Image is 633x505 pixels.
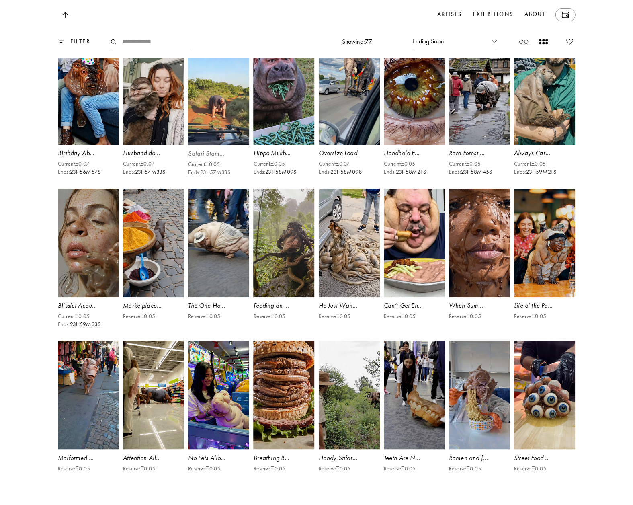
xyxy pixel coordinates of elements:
a: Handheld EyeballCurrentΞ0.05Ends:23H58M21S [384,36,445,185]
p: Reserve Ξ 0.05 [319,313,351,320]
span: 23 [526,168,532,177]
span: 23 [200,168,206,177]
div: When Summer Comes Around [449,301,510,310]
a: When Summer Comes AroundReserveΞ0.05 [449,189,510,337]
p: Ends: [123,169,165,175]
span: 59 [536,168,542,177]
span: 58 [406,168,412,177]
span: M [542,168,547,177]
span: M [282,168,287,177]
span: H [402,168,406,177]
span: M [347,168,352,177]
a: No Pets Allowed in the ArcadeReserveΞ0.05 [188,341,249,481]
span: H [336,168,340,177]
p: Current Ξ 0.05 [514,161,556,167]
span: H [76,168,80,177]
span: 23 [70,168,76,177]
a: Always Care for the ElderlyCurrentΞ0.05Ends:23H59M21S [514,36,575,185]
img: Top [62,12,68,18]
span: M [151,168,156,177]
span: 23 [135,168,141,177]
a: Life of the PartyReserveΞ0.05 [514,189,575,337]
p: Reserve Ξ 0.05 [384,313,416,320]
p: FILTER [64,37,90,46]
p: Current Ξ 0.07 [58,161,100,167]
a: Safari StampedeCurrentΞ0.05Ends:23H57M33S [188,36,249,185]
span: H [467,168,471,177]
span: 23 [395,168,402,177]
span: 09 [287,168,293,177]
span: 58 [275,168,282,177]
div: Safari Stampede [188,149,249,158]
p: Current Ξ 0.05 [253,161,296,167]
span: S [553,168,556,177]
span: 23 [461,168,467,177]
div: Always Care for the Elderly [514,149,575,158]
span: 57 [92,168,98,177]
a: Birthday AbominationCurrentΞ0.07Ends:23H56M57S [58,36,119,185]
span: H [532,168,536,177]
p: Reserve Ξ 0.05 [449,466,481,472]
span: 59 [80,320,86,329]
a: Exhibitions [471,8,514,21]
span: M [412,168,417,177]
span: M [86,168,91,177]
span: 23 [70,320,76,329]
span: 33 [221,168,227,177]
p: Reserve Ξ 0.05 [123,313,155,320]
span: 23 [265,168,271,177]
p: Current Ξ 0.07 [319,161,362,167]
a: Breathing BurgerReserveΞ0.05 [253,341,314,481]
a: About [523,8,547,21]
p: Current Ξ 0.05 [449,161,492,167]
div: Marketplace Scavengers [123,301,184,310]
span: 57 [145,168,151,177]
div: Blissful Acquiescence [58,301,119,310]
p: Current Ξ 0.07 [123,161,165,167]
span: H [271,168,275,177]
a: Blissful AcquiescenceCurrentΞ0.05Ends:23H59M33S [58,189,119,337]
p: Current Ξ 0.05 [188,161,230,168]
p: Reserve Ξ 0.05 [58,466,90,472]
p: Reserve Ξ 0.05 [319,466,351,472]
div: Birthday Abomination [58,149,119,158]
span: H [141,168,145,177]
span: S [358,168,361,177]
div: Breathing Burger [253,454,314,462]
span: M [86,320,91,329]
div: Ending Soon [412,34,497,49]
span: S [98,320,100,329]
p: Ends: [319,169,362,175]
p: Ends: [188,169,230,176]
p: Reserve Ξ 0.05 [123,466,155,472]
div: Feeding an Old Friend [253,301,314,310]
a: Feeding an Old FriendReserveΞ0.05 [253,189,314,337]
img: filter.0e669ffe.svg [58,39,64,44]
p: Reserve Ξ 0.05 [514,313,546,320]
a: Street Food Can Be StrangeReserveΞ0.05 [514,341,575,481]
a: Handy Safari SurpriseReserveΞ0.05 [319,341,380,481]
a: Can’t Get Enough of That GravyReserveΞ0.05 [384,189,445,337]
p: Ends: [253,169,296,175]
span: S [489,168,492,177]
p: Ends: [58,321,100,328]
a: Teeth Are Not PetsReserveΞ0.05 [384,341,445,481]
div: Husband doesn’t like fresh air [123,149,184,158]
span: 21 [417,168,423,177]
span: H [206,168,210,177]
p: Reserve Ξ 0.05 [384,466,416,472]
span: 56 [80,168,86,177]
div: No Pets Allowed in the Arcade [188,454,249,462]
p: Ends: [449,169,492,175]
span: 58 [471,168,477,177]
span: S [98,168,100,177]
span: M [216,168,221,177]
span: 09 [352,168,358,177]
a: The One Hoof WonderReserveΞ0.05 [188,189,249,337]
div: Handheld Eyeball [384,149,445,158]
a: Rare Forest Hippo SightingCurrentΞ0.05Ends:23H58M45S [449,36,510,185]
span: M [477,168,482,177]
a: Ramen and [PERSON_NAME] Don’t MixReserveΞ0.05 [449,341,510,481]
div: Malformed Merchant [58,454,119,462]
span: H [76,320,80,329]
